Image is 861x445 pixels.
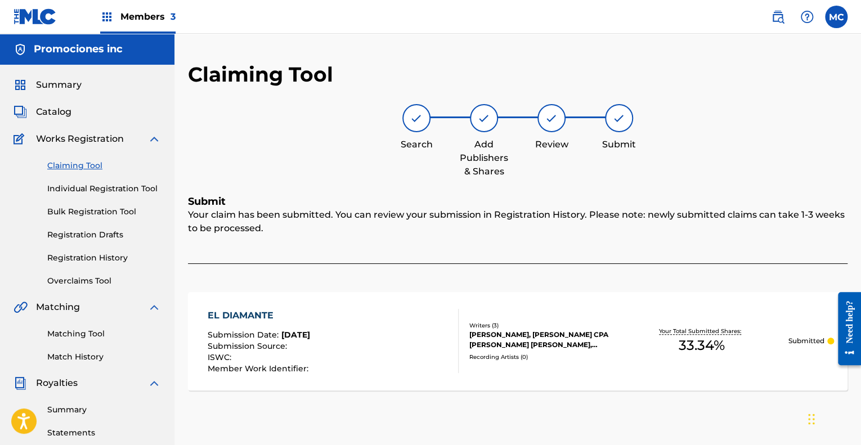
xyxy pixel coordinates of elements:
[208,341,290,351] span: Submission Source :
[808,402,815,436] div: Drag
[788,336,824,346] p: Submitted
[659,327,744,335] p: Your Total Submitted Shares:
[591,138,647,151] div: Submit
[36,376,78,390] span: Royalties
[36,300,80,314] span: Matching
[47,252,161,264] a: Registration History
[47,427,161,439] a: Statements
[47,328,161,340] a: Matching Tool
[208,363,311,374] span: Member Work Identifier :
[47,160,161,172] a: Claiming Tool
[456,138,512,178] div: Add Publishers & Shares
[477,111,491,125] img: step indicator icon for Add Publishers & Shares
[825,6,847,28] div: User Menu
[47,206,161,218] a: Bulk Registration Tool
[171,11,176,22] span: 3
[766,6,789,28] a: Public Search
[545,111,558,125] img: step indicator icon for Review
[800,10,814,24] img: help
[469,321,615,330] div: Writers ( 3 )
[47,183,161,195] a: Individual Registration Tool
[208,352,234,362] span: ISWC :
[612,111,626,125] img: step indicator icon for Submit
[147,132,161,146] img: expand
[47,229,161,241] a: Registration Drafts
[47,275,161,287] a: Overclaims Tool
[188,292,847,390] a: EL DIAMANTESubmission Date:[DATE]Submission Source:ISWC:Member Work Identifier:Writers (3)[PERSON...
[208,330,281,340] span: Submission Date :
[188,195,847,208] h5: Submit
[771,10,784,24] img: search
[47,404,161,416] a: Summary
[147,300,161,314] img: expand
[14,8,57,25] img: MLC Logo
[147,376,161,390] img: expand
[188,62,333,87] h2: Claiming Tool
[796,6,818,28] div: Help
[829,283,861,374] iframe: Resource Center
[388,138,445,151] div: Search
[14,105,27,119] img: Catalog
[14,376,27,390] img: Royalties
[14,78,27,92] img: Summary
[14,78,82,92] a: SummarySummary
[36,132,124,146] span: Works Registration
[14,105,71,119] a: CatalogCatalog
[469,330,615,350] div: [PERSON_NAME], [PERSON_NAME] CPA [PERSON_NAME] [PERSON_NAME], [PERSON_NAME] [PERSON_NAME]
[410,111,423,125] img: step indicator icon for Search
[47,351,161,363] a: Match History
[805,391,861,445] iframe: Chat Widget
[208,309,311,322] div: EL DIAMANTE
[14,43,27,56] img: Accounts
[523,138,580,151] div: Review
[679,335,725,356] span: 33.34 %
[120,10,176,23] span: Members
[36,78,82,92] span: Summary
[281,330,310,340] span: [DATE]
[188,208,847,264] div: Your claim has been submitted. You can review your submission in Registration History. Please not...
[100,10,114,24] img: Top Rightsholders
[14,300,28,314] img: Matching
[34,43,123,56] h5: Promociones inc
[36,105,71,119] span: Catalog
[14,132,28,146] img: Works Registration
[469,353,615,361] div: Recording Artists ( 0 )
